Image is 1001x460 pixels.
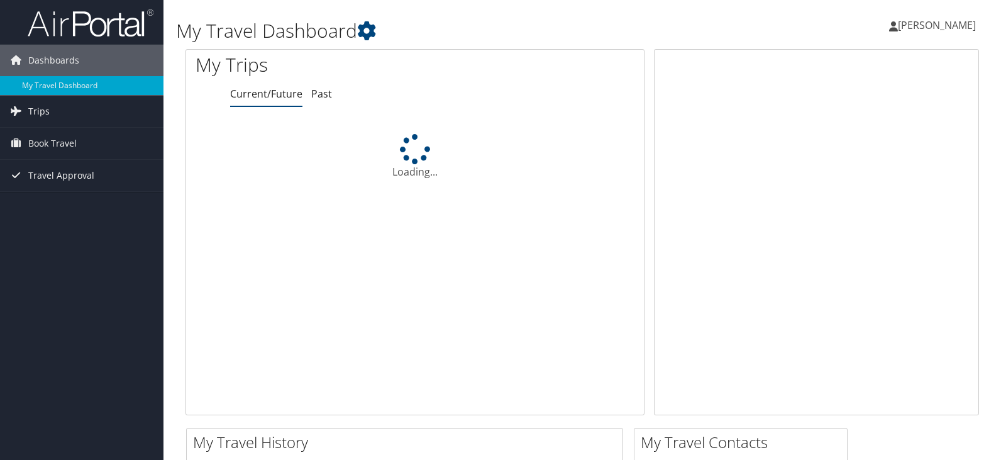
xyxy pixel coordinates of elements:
span: Book Travel [28,128,77,159]
span: Travel Approval [28,160,94,191]
a: [PERSON_NAME] [889,6,988,44]
span: Trips [28,96,50,127]
h1: My Travel Dashboard [176,18,717,44]
div: Loading... [186,134,644,179]
a: Past [311,87,332,101]
span: [PERSON_NAME] [898,18,976,32]
a: Current/Future [230,87,302,101]
h2: My Travel History [193,432,622,453]
img: airportal-logo.png [28,8,153,38]
h2: My Travel Contacts [641,432,847,453]
h1: My Trips [196,52,444,78]
span: Dashboards [28,45,79,76]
